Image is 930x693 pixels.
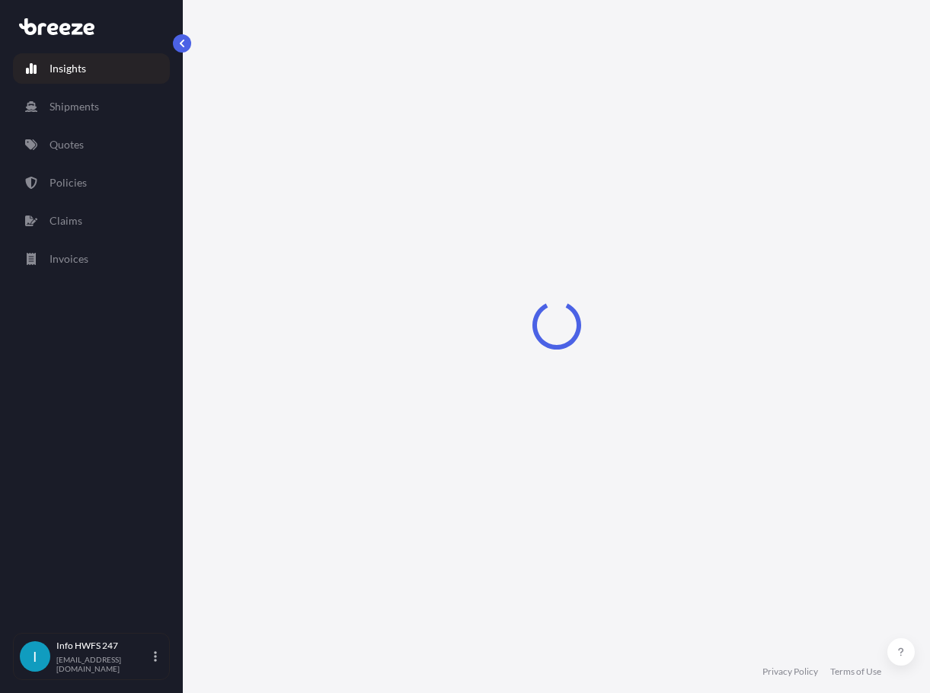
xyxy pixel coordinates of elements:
[50,175,87,190] p: Policies
[762,666,818,678] a: Privacy Policy
[13,91,170,122] a: Shipments
[13,168,170,198] a: Policies
[50,251,88,267] p: Invoices
[13,244,170,274] a: Invoices
[50,137,84,152] p: Quotes
[56,655,151,673] p: [EMAIL_ADDRESS][DOMAIN_NAME]
[13,53,170,84] a: Insights
[33,649,37,664] span: I
[13,129,170,160] a: Quotes
[830,666,881,678] a: Terms of Use
[50,213,82,228] p: Claims
[56,640,151,652] p: Info HWFS 247
[50,99,99,114] p: Shipments
[13,206,170,236] a: Claims
[50,61,86,76] p: Insights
